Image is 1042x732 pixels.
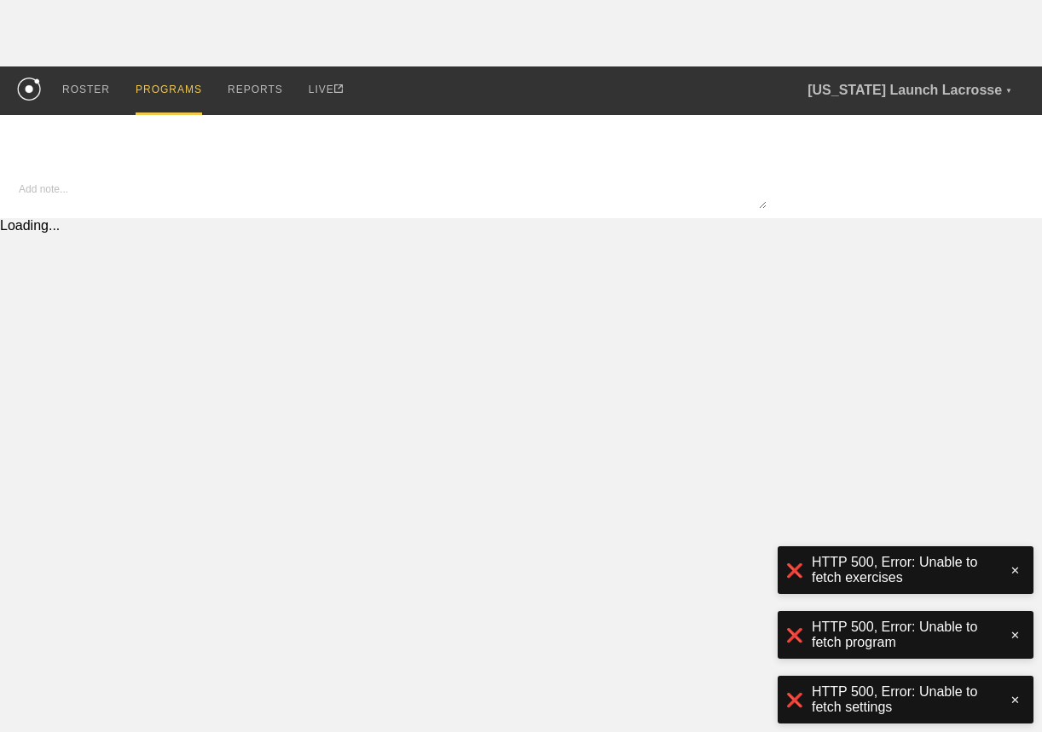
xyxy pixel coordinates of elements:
[62,66,110,112] div: ROSTER
[786,562,803,579] span: ❌
[136,66,202,115] div: PROGRAMS
[49,66,123,112] a: ROSTER
[123,66,215,115] a: PROGRAMS
[309,66,343,112] div: LIVE
[228,66,283,112] div: REPORTS
[786,692,803,708] span: ❌
[296,66,356,112] a: LIVE
[786,627,803,643] span: ❌
[812,555,988,585] span: HTTP 500, Error: Unable to fetch exercises
[215,66,296,112] a: REPORTS
[812,684,988,715] span: HTTP 500, Error: Unable to fetch settings
[1005,693,1025,707] button: ✕
[1005,84,1012,98] div: ▼
[812,620,988,650] span: HTTP 500, Error: Unable to fetch program
[808,66,1025,115] div: [US_STATE] Launch Lacrosse
[17,78,41,101] img: logo
[1005,628,1025,643] button: ✕
[1005,563,1025,578] button: ✕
